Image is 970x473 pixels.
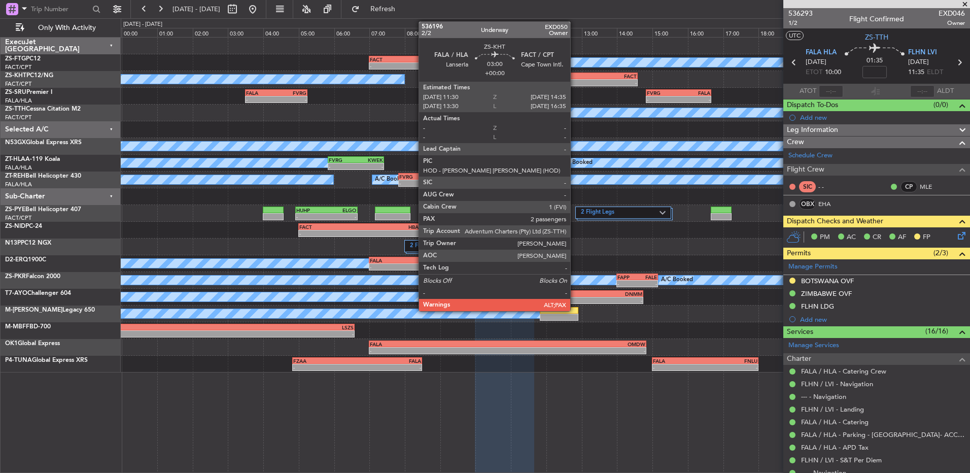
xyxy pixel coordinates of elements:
[819,85,843,97] input: --:--
[505,107,533,113] div: FLHN
[723,28,759,37] div: 17:00
[475,28,511,37] div: 10:00
[787,216,883,227] span: Dispatch Checks and Weather
[329,163,356,170] div: -
[422,174,445,180] div: KWEK
[246,96,276,103] div: -
[399,174,422,180] div: FVRG
[900,181,917,192] div: CP
[867,56,883,66] span: 01:35
[937,86,954,96] span: ALDT
[276,90,306,96] div: FVRG
[5,357,32,363] span: P4-TUNA
[5,73,26,79] span: ZS-KHT
[5,223,25,229] span: ZS-NID
[801,443,869,452] a: FALA / HLA - APD Tax
[360,230,421,236] div: -
[758,28,794,37] div: 18:00
[5,89,52,95] a: ZS-SRUPremier I
[820,232,830,243] span: PM
[923,232,930,243] span: FP
[432,63,495,69] div: -
[849,14,904,24] div: Flight Confirmed
[5,290,27,296] span: T7-AYO
[617,274,637,280] div: FAPP
[653,358,705,364] div: FALA
[865,32,888,43] span: ZS-TTH
[799,198,816,210] div: OBX
[476,113,504,119] div: -
[347,1,407,17] button: Refresh
[228,28,263,37] div: 03:00
[26,24,107,31] span: Only With Activity
[477,174,498,180] div: FVRG
[534,157,560,163] div: FVRG
[375,172,407,187] div: A/C Booked
[263,28,299,37] div: 04:00
[5,106,81,112] a: ZS-TTHCessna Citation M2
[801,380,873,388] a: FLHN / LVI - Navigation
[5,341,18,347] span: OK1
[908,57,929,67] span: [DATE]
[5,257,28,263] span: D2-ERQ
[370,348,507,354] div: -
[679,96,710,103] div: -
[5,357,88,363] a: P4-TUNAGlobal Express XRS
[406,257,442,263] div: FNLU
[176,331,354,337] div: -
[801,430,965,439] a: FALA / HLA - Parking - [GEOGRAPHIC_DATA]- ACC # 1800
[787,326,813,338] span: Services
[5,173,81,179] a: ZT-REHBell Helicopter 430
[5,140,26,146] span: N53GX
[399,180,422,186] div: -
[5,173,25,179] span: ZT-REH
[800,113,965,122] div: Add new
[847,232,856,243] span: AC
[825,67,841,78] span: 10:00
[647,96,678,103] div: -
[908,48,937,58] span: FLHN LVI
[5,223,42,229] a: ZS-NIDPC-24
[157,28,193,37] div: 01:00
[5,156,25,162] span: ZT-HLA
[5,63,31,71] a: FACT/CPT
[356,157,383,163] div: KWEK
[505,113,533,119] div: -
[806,67,822,78] span: ETOT
[788,8,813,19] span: 536293
[920,182,943,191] a: MLE
[299,224,360,230] div: FACT
[925,326,948,336] span: (16/16)
[508,348,645,354] div: -
[276,96,306,103] div: -
[370,63,432,69] div: -
[508,157,534,163] div: KWEK
[5,274,26,280] span: ZS-PKR
[5,240,51,246] a: N13PPC12 NGX
[356,163,383,170] div: -
[293,358,357,364] div: FZAA
[357,358,421,364] div: FALA
[939,8,965,19] span: EXD046
[360,224,421,230] div: HBAL
[647,90,678,96] div: FVRG
[660,211,666,215] img: arrow-gray.svg
[818,182,841,191] div: - -
[5,97,32,105] a: FALA/HLA
[5,307,95,313] a: M-[PERSON_NAME]Legacy 650
[583,73,637,79] div: FACT
[5,164,32,172] a: FALA/HLA
[11,20,110,36] button: Only With Activity
[5,140,82,146] a: N53GXGlobal Express XRS
[369,28,405,37] div: 07:00
[456,174,477,180] div: KWEK
[299,230,360,236] div: -
[441,297,542,303] div: -
[873,232,881,243] span: CR
[787,137,804,148] span: Crew
[541,291,642,297] div: DNMM
[5,240,21,246] span: N13P
[370,264,406,270] div: -
[508,163,534,170] div: -
[370,257,406,263] div: FALA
